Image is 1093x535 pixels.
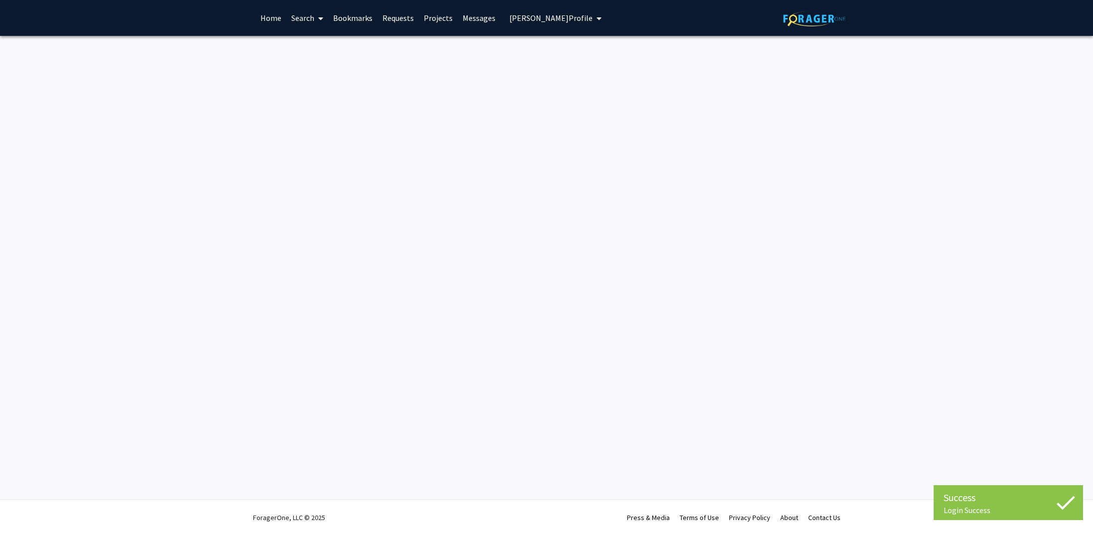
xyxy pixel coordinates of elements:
a: Contact Us [808,513,841,522]
a: Search [286,0,328,35]
div: Login Success [944,505,1073,515]
a: Home [255,0,286,35]
a: Messages [458,0,500,35]
a: Bookmarks [328,0,377,35]
div: ForagerOne, LLC © 2025 [253,500,325,535]
a: Terms of Use [680,513,719,522]
a: Privacy Policy [729,513,770,522]
a: Press & Media [627,513,670,522]
div: Success [944,490,1073,505]
a: Requests [377,0,419,35]
a: About [780,513,798,522]
a: Projects [419,0,458,35]
span: [PERSON_NAME] Profile [509,13,593,23]
img: ForagerOne Logo [783,11,846,26]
